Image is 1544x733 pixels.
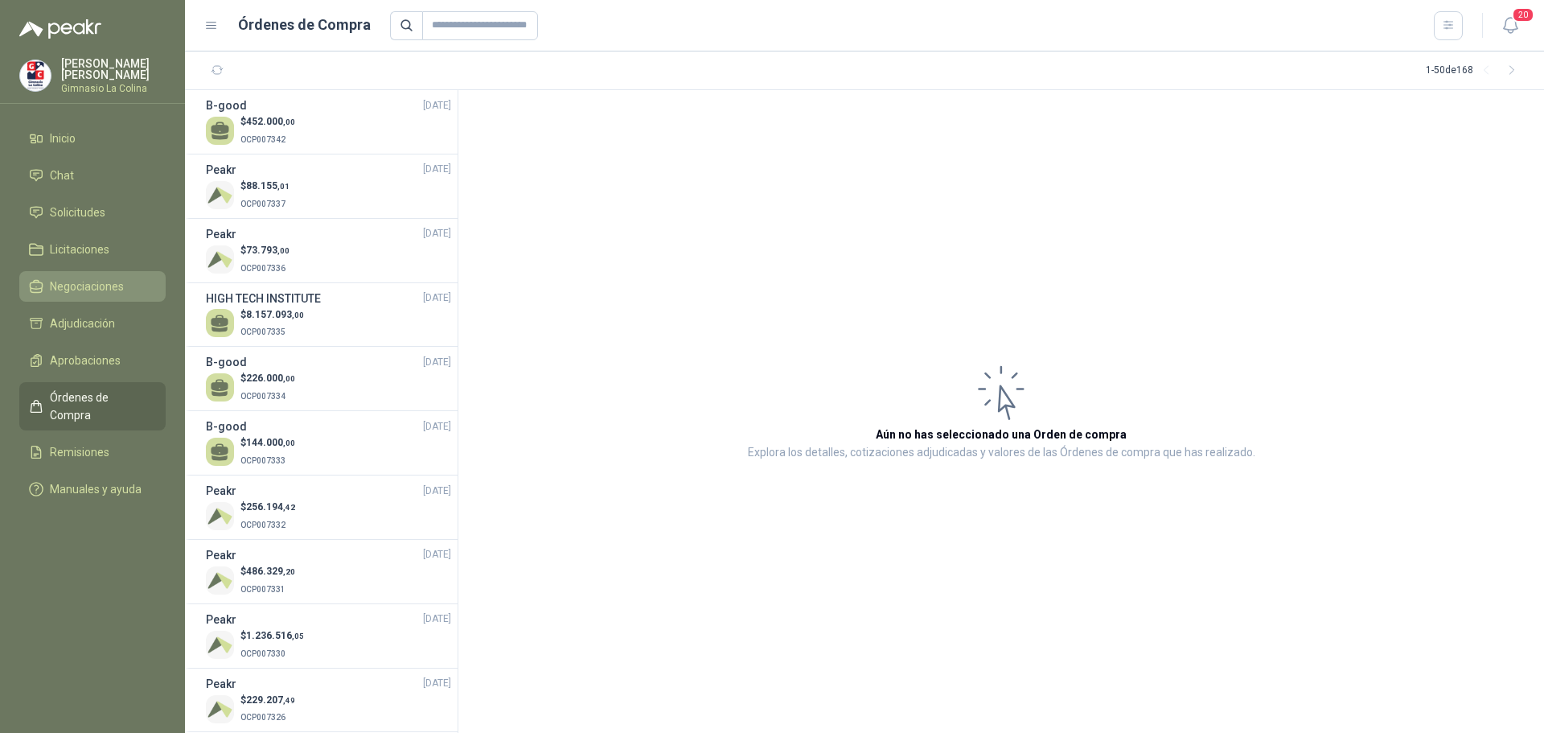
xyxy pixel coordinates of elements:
span: [DATE] [423,162,451,177]
p: $ [240,628,304,644]
span: OCP007333 [240,456,285,465]
span: [DATE] [423,98,451,113]
span: Adjudicación [50,315,115,332]
a: Solicitudes [19,197,166,228]
p: Explora los detalles, cotizaciones adjudicadas y valores de las Órdenes de compra que has realizado. [748,443,1255,463]
a: Peakr[DATE] Company Logo$256.194,42OCP007332 [206,482,451,533]
span: [DATE] [423,419,451,434]
img: Company Logo [206,566,234,595]
img: Company Logo [206,502,234,530]
a: Licitaciones [19,234,166,265]
span: Manuales y ayuda [50,480,142,498]
span: ,00 [277,246,289,255]
span: [DATE] [423,484,451,499]
a: Órdenes de Compra [19,382,166,430]
h3: Aún no has seleccionado una Orden de compra [876,426,1127,443]
a: Inicio [19,123,166,154]
div: 1 - 50 de 168 [1426,58,1525,84]
span: Solicitudes [50,204,105,221]
h1: Órdenes de Compra [238,14,371,36]
p: $ [240,307,304,323]
h3: Peakr [206,675,236,693]
p: $ [240,564,295,579]
a: Aprobaciones [19,345,166,376]
span: 452.000 [246,116,295,127]
span: [DATE] [423,676,451,691]
a: Remisiones [19,437,166,467]
span: 1.236.516 [246,630,304,641]
a: Peakr[DATE] Company Logo$486.329,20OCP007331 [206,546,451,597]
span: OCP007331 [240,585,285,594]
a: Peakr[DATE] Company Logo$73.793,00OCP007336 [206,225,451,276]
a: B-good[DATE] $452.000,00OCP007342 [206,97,451,147]
p: [PERSON_NAME] [PERSON_NAME] [61,58,166,80]
span: ,00 [283,439,295,447]
p: $ [240,435,295,451]
a: Peakr[DATE] Company Logo$88.155,01OCP007337 [206,161,451,212]
h3: Peakr [206,546,236,564]
a: Manuales y ayuda [19,474,166,504]
p: $ [240,500,295,515]
span: ,42 [283,503,295,512]
a: Negociaciones [19,271,166,302]
span: 256.194 [246,501,295,513]
a: Peakr[DATE] Company Logo$229.207,49OCP007326 [206,675,451,726]
h3: Peakr [206,225,236,243]
span: OCP007336 [240,264,285,273]
span: Inicio [50,130,76,147]
span: Licitaciones [50,241,109,258]
img: Company Logo [206,245,234,274]
span: 229.207 [246,694,295,706]
span: [DATE] [423,290,451,306]
span: 144.000 [246,437,295,448]
h3: Peakr [206,482,236,500]
span: ,01 [277,182,289,191]
span: Chat [50,167,74,184]
span: Remisiones [50,443,109,461]
span: OCP007332 [240,521,285,529]
p: $ [240,114,295,130]
img: Company Logo [206,695,234,723]
h3: B-good [206,97,247,114]
h3: Peakr [206,161,236,179]
a: HIGH TECH INSTITUTE[DATE] $8.157.093,00OCP007335 [206,290,451,340]
span: Órdenes de Compra [50,389,150,424]
img: Company Logo [206,631,234,659]
p: $ [240,693,295,708]
span: 486.329 [246,566,295,577]
p: $ [240,243,289,258]
h3: B-good [206,418,247,435]
span: 88.155 [246,180,289,191]
span: Negociaciones [50,278,124,295]
a: B-good[DATE] $144.000,00OCP007333 [206,418,451,468]
span: Aprobaciones [50,352,121,369]
h3: B-good [206,353,247,371]
span: ,49 [283,696,295,705]
span: [DATE] [423,547,451,562]
img: Company Logo [206,181,234,209]
span: ,00 [283,374,295,383]
span: ,20 [283,567,295,576]
h3: HIGH TECH INSTITUTE [206,290,321,307]
span: OCP007335 [240,327,285,336]
span: [DATE] [423,226,451,241]
a: Adjudicación [19,308,166,339]
span: 73.793 [246,245,289,256]
span: OCP007334 [240,392,285,401]
p: $ [240,179,289,194]
a: B-good[DATE] $226.000,00OCP007334 [206,353,451,404]
span: OCP007330 [240,649,285,658]
a: Peakr[DATE] Company Logo$1.236.516,05OCP007330 [206,611,451,661]
img: Company Logo [20,60,51,91]
p: Gimnasio La Colina [61,84,166,93]
button: 20 [1496,11,1525,40]
span: OCP007337 [240,200,285,208]
h3: Peakr [206,611,236,628]
span: OCP007342 [240,135,285,144]
span: ,00 [283,117,295,126]
p: $ [240,371,295,386]
span: OCP007326 [240,713,285,722]
span: [DATE] [423,355,451,370]
span: ,05 [292,632,304,640]
span: ,00 [292,311,304,319]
